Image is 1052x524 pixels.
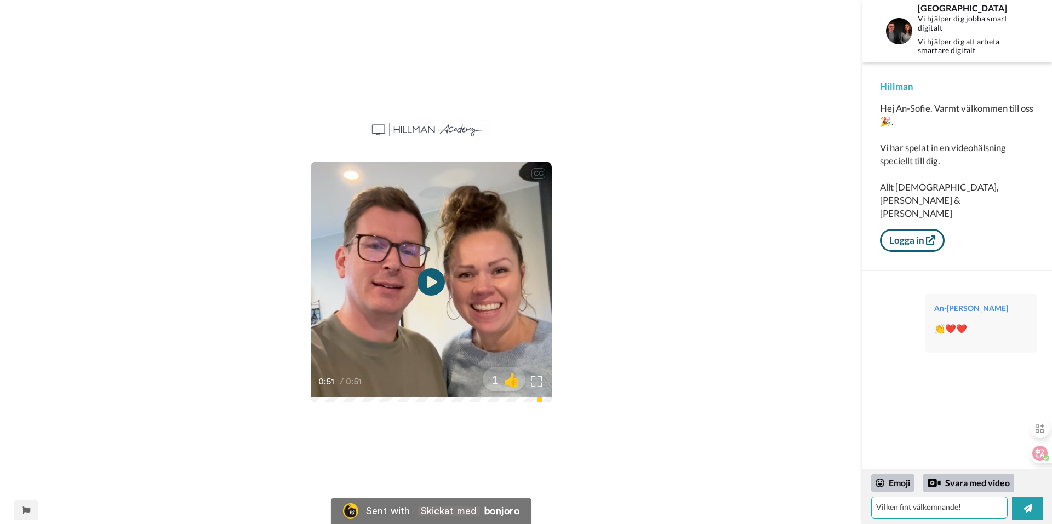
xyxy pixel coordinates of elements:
[880,102,1034,220] div: Hej An-Sofie. Varmt välkommen till oss 🎉. Vi har spelat in en videohälsning speciellt till dig. A...
[923,474,1014,492] div: Svara med video
[340,375,344,388] span: /
[484,506,519,516] div: bonjoro
[918,14,1022,60] div: Vi hjälper dig jobba smart digitalt
[934,303,1028,314] div: An-[PERSON_NAME]
[498,371,525,388] span: 👍
[880,229,945,252] a: Logga in
[483,367,525,391] button: 1👍
[318,375,338,388] span: 0:51
[371,119,491,140] img: d22bba8f-422b-4af0-9927-004180be010d
[928,476,941,490] div: Reply by Video
[886,18,912,44] img: Profile Image
[871,474,914,492] div: Emoji
[918,37,999,55] font: Vi hjälper dig att arbeta smartare digitalt
[483,372,498,387] span: 1
[418,506,480,516] font: Skickat med
[331,498,531,524] a: Bonjoro LogoSent with Skickat medbonjoro
[531,168,545,179] div: CC
[346,375,365,388] span: 0:51
[934,323,1028,335] div: 👏❤️❤️
[366,506,480,516] div: Sent with
[918,3,1022,13] div: [GEOGRAPHIC_DATA]
[871,497,1008,519] textarea: Vilken fint välkomnande!
[343,503,358,519] img: Bonjoro Logo
[880,80,1034,93] div: Hillman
